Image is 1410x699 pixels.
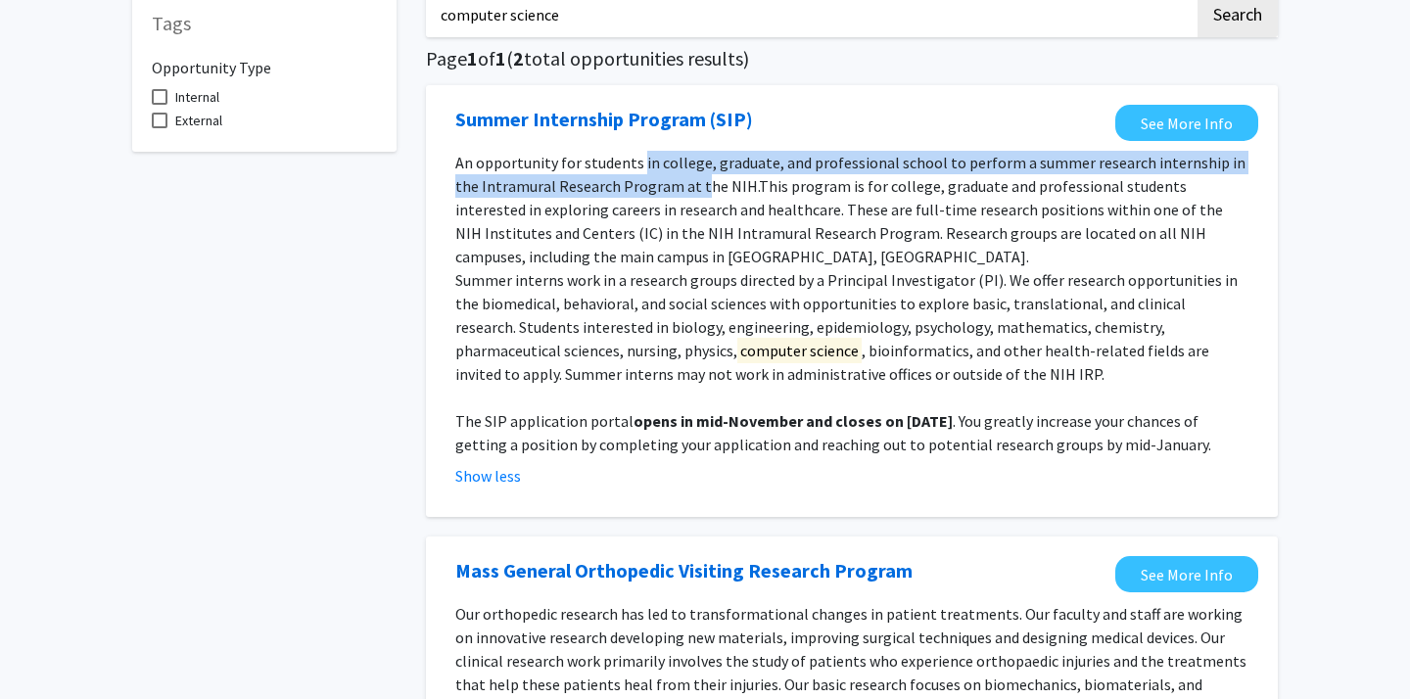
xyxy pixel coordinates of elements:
[455,151,1248,268] p: This program is for college, graduate and professional students interested in exploring careers i...
[513,46,524,70] span: 2
[467,46,478,70] span: 1
[455,464,521,488] button: Show less
[634,411,953,431] strong: opens in mid-November and closes on [DATE]
[152,12,377,35] h5: Tags
[455,268,1248,386] p: Summer interns work in a research groups directed by a Principal Investigator (PI). We offer rese...
[1115,556,1258,592] a: Opens in a new tab
[15,611,83,684] iframe: Chat
[455,105,753,134] a: Opens in a new tab
[455,153,1245,196] span: An opportunity for students in college, graduate, and professional school to perform a summer res...
[455,556,913,585] a: Opens in a new tab
[175,109,222,132] span: External
[1115,105,1258,141] a: Opens in a new tab
[175,85,219,109] span: Internal
[426,47,1278,70] h5: Page of ( total opportunities results)
[495,46,506,70] span: 1
[737,338,862,363] mark: computer science
[455,411,634,431] span: The SIP application portal
[152,43,377,77] h6: Opportunity Type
